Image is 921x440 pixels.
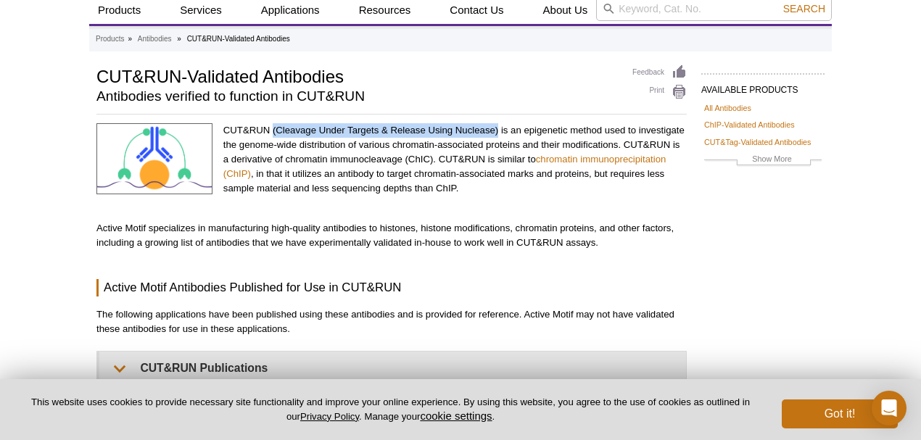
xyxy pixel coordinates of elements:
[872,391,906,426] div: Open Intercom Messenger
[420,410,492,422] button: cookie settings
[223,123,687,196] p: CUT&RUN (Cleavage Under Targets & Release Using Nuclease) is an epigenetic method used to investi...
[632,65,687,80] a: Feedback
[96,65,618,86] h1: CUT&RUN-Validated Antibodies
[96,279,687,296] h3: Active Motif Antibodies Published for Use in CUT&RUN
[96,307,687,336] p: The following applications have been published using these antibodies and is provided for referen...
[23,396,758,423] p: This website uses cookies to provide necessary site functionality and improve your online experie...
[704,101,751,115] a: All Antibodies
[128,35,132,43] li: »
[782,399,898,428] button: Got it!
[138,33,172,46] a: Antibodies
[704,152,822,169] a: Show More
[704,136,811,149] a: CUT&Tag-Validated Antibodies
[99,352,686,384] summary: CUT&RUN Publications
[632,84,687,100] a: Print
[701,73,825,99] h2: AVAILABLE PRODUCTS
[704,118,795,131] a: ChIP-Validated Antibodies
[96,123,212,194] img: CUT&Tag
[300,411,359,422] a: Privacy Policy
[187,35,290,43] li: CUT&RUN-Validated Antibodies
[96,33,124,46] a: Products
[783,3,825,14] span: Search
[779,2,830,15] button: Search
[96,90,618,103] h2: Antibodies verified to function in CUT&RUN
[96,221,687,250] p: Active Motif specializes in manufacturing high-quality antibodies to histones, histone modificati...
[177,35,181,43] li: »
